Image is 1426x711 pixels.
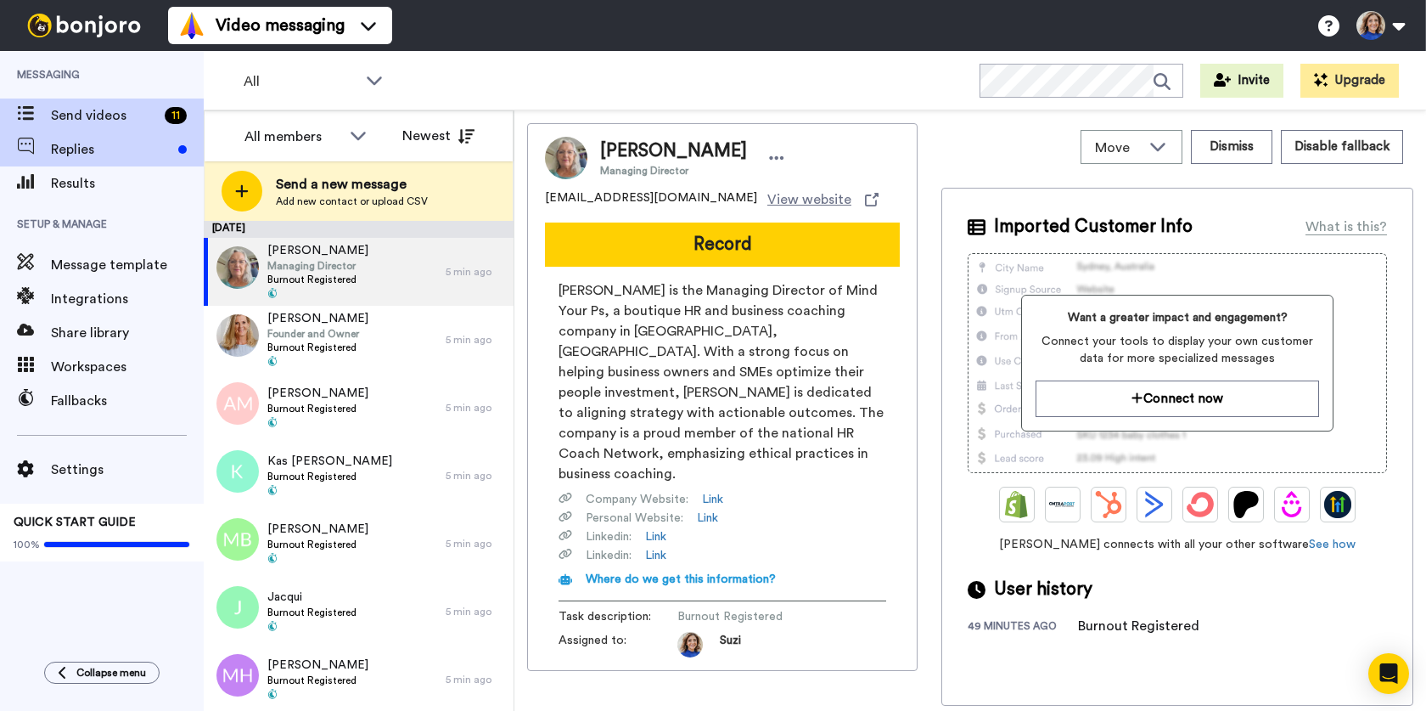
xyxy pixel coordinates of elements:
img: Patreon [1232,491,1260,518]
span: Message template [51,255,204,275]
span: QUICK START GUIDE [14,516,136,528]
div: 5 min ago [446,537,505,550]
button: Record [545,223,900,267]
span: Task description : [559,608,677,625]
div: 5 min ago [446,401,505,415]
span: Collapse menu [76,666,146,680]
a: View website [767,189,879,210]
span: All [244,71,357,92]
span: [PERSON_NAME] is the Managing Director of Mind Your Ps, a boutique HR and business coaching compa... [559,280,886,484]
span: Burnout Registered [267,273,368,286]
img: GoHighLevel [1324,491,1351,518]
div: 5 min ago [446,469,505,482]
span: Move [1095,138,1141,158]
span: [PERSON_NAME] connects with all your other software [968,536,1387,553]
span: Personal Website : [586,510,683,527]
span: Burnout Registered [677,608,839,625]
span: Jacqui [267,589,356,606]
span: Workspaces [51,357,204,377]
span: Linkedin : [586,547,632,564]
div: Burnout Registered [1078,616,1199,636]
img: j.png [216,586,259,629]
span: Company Website : [586,491,688,508]
span: Where do we get this information? [586,573,776,585]
img: Hubspot [1095,491,1122,518]
button: Upgrade [1300,64,1399,98]
span: User history [994,577,1092,602]
span: 100% [14,538,40,551]
img: 6068fc12-3333-42f9-b436-34c9c89fafcc.jpg [216,246,259,289]
div: 5 min ago [446,265,505,279]
img: Ontraport [1049,491,1076,518]
span: Burnout Registered [267,674,368,687]
button: Collapse menu [44,662,160,684]
img: am.png [216,382,259,425]
span: Results [51,173,204,194]
span: [EMAIL_ADDRESS][DOMAIN_NAME] [545,189,757,210]
button: Newest [390,119,487,153]
img: ActiveCampaign [1141,491,1168,518]
span: [PERSON_NAME] [267,385,368,402]
div: 5 min ago [446,333,505,347]
span: Want a greater impact and engagement? [1036,309,1319,326]
a: Link [645,528,666,545]
div: 5 min ago [446,605,505,618]
span: Video messaging [216,14,345,37]
span: [PERSON_NAME] [600,138,747,164]
img: mb.png [216,518,259,561]
div: 11 [165,107,187,124]
div: 5 min ago [446,673,505,686]
span: [PERSON_NAME] [267,310,368,327]
span: [PERSON_NAME] [267,242,368,259]
a: See how [1309,539,1356,550]
div: [DATE] [204,221,514,238]
span: Connect your tools to display your own customer data for more specialized messages [1036,333,1319,367]
span: Send videos [51,105,158,126]
button: Disable fallback [1281,130,1403,164]
img: bj-logo-header-white.svg [20,14,148,37]
img: 157a49b7-38fd-4334-90a3-6a845a863878.jpg [216,314,259,357]
button: Dismiss [1191,130,1272,164]
span: Share library [51,323,204,343]
span: Add new contact or upload CSV [276,195,428,208]
img: Shopify [1003,491,1030,518]
img: mh.png [216,654,259,697]
span: Burnout Registered [267,470,392,483]
img: photo.jpg [677,632,703,657]
span: Replies [51,139,171,160]
span: [PERSON_NAME] [267,657,368,674]
img: ConvertKit [1187,491,1214,518]
img: vm-color.svg [178,12,205,39]
div: Open Intercom Messenger [1368,653,1409,694]
a: Link [702,491,723,508]
span: Kas [PERSON_NAME] [267,453,392,470]
span: Founder and Owner [267,327,368,341]
span: Fallbacks [51,391,204,411]
img: Drip [1278,491,1305,518]
span: Settings [51,460,204,480]
div: All members [244,127,341,147]
img: Image of Jo Hanlon [545,137,587,179]
a: Link [697,510,718,527]
span: Assigned to: [559,632,677,657]
span: Managing Director [267,259,368,273]
button: Invite [1200,64,1283,98]
span: Burnout Registered [267,606,356,619]
div: 49 minutes ago [968,619,1078,636]
span: Burnout Registered [267,402,368,415]
div: What is this? [1305,217,1387,237]
a: Link [645,547,666,564]
span: Linkedin : [586,528,632,545]
span: [PERSON_NAME] [267,521,368,538]
span: Imported Customer Info [994,214,1193,240]
button: Connect now [1036,381,1319,417]
span: Burnout Registered [267,538,368,551]
img: k.png [216,450,259,493]
span: Managing Director [600,164,747,178]
span: Integrations [51,289,204,309]
span: Send a new message [276,174,428,195]
span: View website [767,189,851,210]
span: Burnout Registered [267,341,368,354]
